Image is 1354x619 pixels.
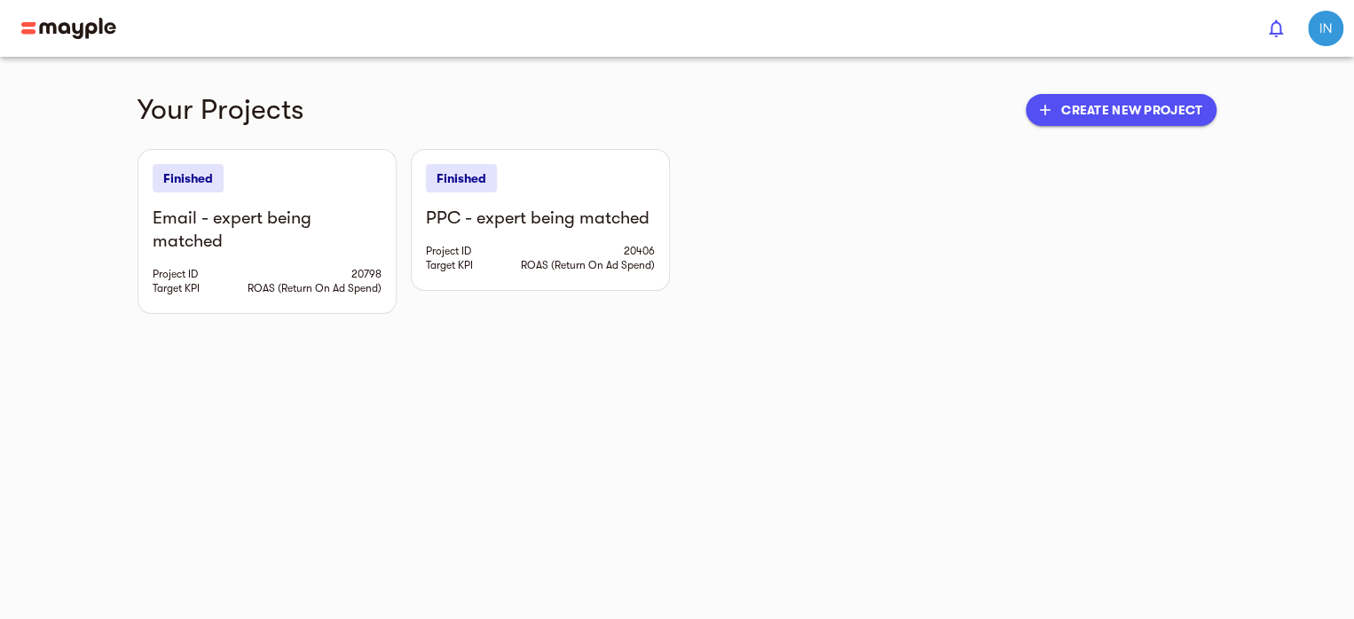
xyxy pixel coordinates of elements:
[138,92,1012,128] h4: Your Projects
[21,18,116,39] img: Main logo
[153,267,198,281] span: Project ID
[426,258,473,272] span: Target KPI
[521,258,655,272] span: ROAS (Return On Ad Spend)
[426,207,655,230] h6: PPC - expert being matched
[1040,99,1202,121] span: Create new project
[153,164,224,192] p: Finished
[248,281,382,295] span: ROAS (Return On Ad Spend)
[1026,94,1216,126] button: Create new project
[1308,11,1343,46] img: 0lUPjo6ZSyxuFwhK5ofm
[351,267,382,281] span: 20798
[426,244,471,258] span: Project ID
[426,164,497,192] p: Finished
[153,281,200,295] span: Target KPI
[624,244,655,258] span: 20406
[153,207,382,253] h6: Email - expert being matched
[1036,101,1054,119] span: add
[1255,7,1297,50] button: show 0 new notifications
